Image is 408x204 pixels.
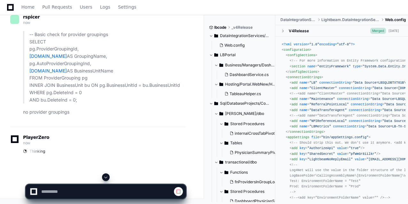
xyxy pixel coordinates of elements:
[282,48,311,52] span: < >
[224,120,228,128] svg: Directory
[307,64,315,68] span: name
[292,108,297,112] span: add
[286,130,325,134] span: </ >
[292,119,297,123] span: add
[292,152,297,156] span: add
[307,157,353,161] span: "LightbeamNoReplyEmail"
[310,97,335,101] span: "Maintenance"
[220,52,236,57] span: LBPortal
[310,119,347,123] span: "NPIReferenceLocal"
[29,53,67,59] a: [DOMAIN_NAME]
[214,109,276,119] button: [PERSON_NAME]/dbo
[219,61,223,69] svg: Directory
[214,157,276,167] button: transactional/dbo
[23,109,186,116] p: no provider groupings
[230,121,264,126] span: Stored Procedures
[225,111,264,116] span: [PERSON_NAME]/dbo
[29,149,45,154] span: Thinking
[333,125,365,128] span: connectionString
[286,53,318,57] span: < >
[286,135,371,139] span: < = >
[219,167,281,178] button: Functions
[217,41,267,50] button: Web.config
[230,91,261,96] span: TableauHelper.cs
[300,146,305,150] span: key
[225,160,257,165] span: transactional/dbo
[214,60,276,70] button: Business/Managers/Dashboard
[310,108,347,112] span: "DataTransferAgent"
[220,101,271,106] span: Sql/DatabaseProjects/CombinedDatabaseNew
[209,31,271,41] button: DataIntegrationServices/Lightbeam.DataIntegrationServices.Api
[230,140,242,146] span: Tables
[353,64,361,68] span: type
[29,31,186,104] p: -- Basic check for provider groupings SELECT pg.ProviderGroupingId, AS GroupingName, pg.AutoProvi...
[230,170,248,175] span: Functions
[292,125,297,128] span: add
[370,28,386,34] span: Merged
[282,42,355,46] span: <?xml version= encoding= ?>
[227,148,282,157] button: PhysicianSummaryPivot.sql
[42,5,72,9] span: Pull Requests
[292,86,297,90] span: add
[310,42,319,46] span: "1.0"
[286,75,323,79] span: < >
[337,42,351,46] span: "utf-8"
[23,140,30,145] span: now
[292,146,297,150] span: add
[310,125,331,128] span: "LBMetrics"
[219,110,223,117] svg: Directory
[349,152,376,156] span: "pfWmGr8iilkr"
[118,5,136,9] span: Settings
[29,68,67,73] a: [DOMAIN_NAME]
[292,81,297,85] span: add
[209,98,271,109] button: Sql/DatabaseProjects/CombinedDatabaseNew
[222,70,272,79] button: DashboardService.cs
[100,5,110,9] span: Logs
[224,169,228,176] svg: Directory
[351,102,382,106] span: connectionString
[224,43,245,48] span: Web.config
[219,80,223,88] svg: Directory
[288,135,310,139] span: appSettings
[220,33,271,38] span: DataIntegrationServices/Lightbeam.DataIntegrationServices.Api
[21,5,35,9] span: Home
[222,89,272,98] button: TableauHelper.cs
[300,86,308,90] span: name
[339,86,371,90] span: connectionString
[219,119,281,129] button: Stored Procedures
[307,146,335,150] span: "AuthorizeApi"
[23,14,40,19] span: rspicer
[300,119,308,123] span: name
[290,70,317,74] span: configSections
[311,135,319,139] span: file
[292,157,297,161] span: add
[225,82,276,87] span: Hosting/Portal.WebNew/Helpers
[288,75,321,79] span: connectionStrings
[388,28,399,33] div: [DATE]
[290,130,323,134] span: connectionStrings
[317,64,351,68] span: "entityFramework"
[219,158,223,166] svg: Directory
[292,102,297,106] span: add
[227,129,282,138] button: internalCrossTabPivotTablePhysicianSummaryPivot.sql
[290,146,365,150] span: < = = />
[231,25,253,30] span: _v4Release
[300,152,305,156] span: key
[23,20,30,25] span: now
[300,108,308,112] span: name
[224,139,228,147] svg: Directory
[307,152,335,156] span: "SharedSecret"
[355,157,365,161] span: value
[310,81,318,85] span: "LB"
[321,135,369,139] span: "bin/appSettings.config"
[300,157,305,161] span: key
[319,81,351,85] span: connectionString
[385,17,406,22] span: Web.config
[280,17,316,22] span: DataIntegrationServices
[337,97,369,101] span: connectionString
[80,5,92,9] span: Users
[288,53,315,57] span: configSections
[292,97,297,101] span: add
[214,100,218,107] svg: Directory
[321,17,380,22] span: Lightbeam.DataIntegrationServices.Api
